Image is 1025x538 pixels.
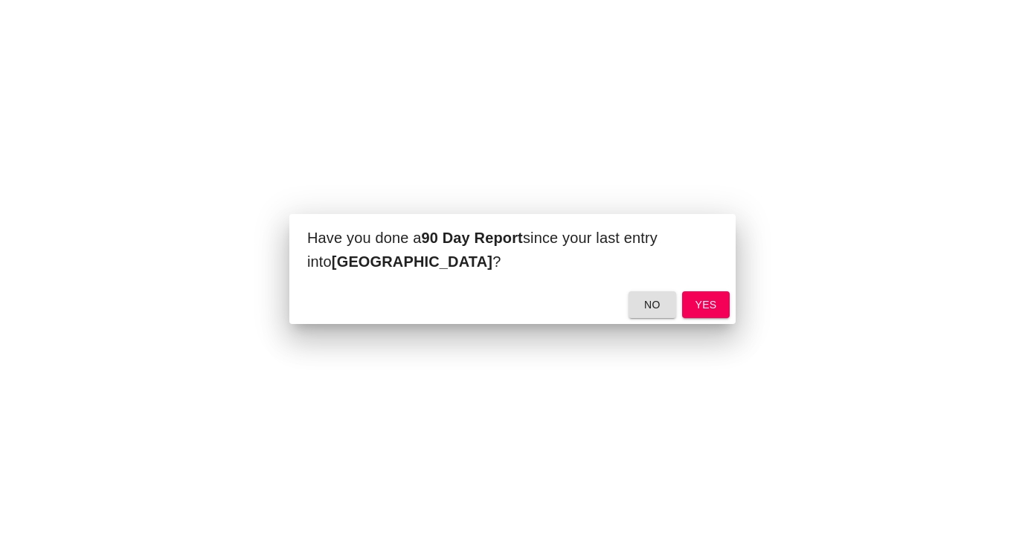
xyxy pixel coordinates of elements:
[307,230,658,270] span: Have you done a since your last entry into ?
[332,253,492,270] b: [GEOGRAPHIC_DATA]
[629,291,676,319] button: no
[682,291,730,319] button: yes
[640,296,664,314] span: no
[694,296,718,314] span: yes
[421,230,522,246] b: 90 Day Report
